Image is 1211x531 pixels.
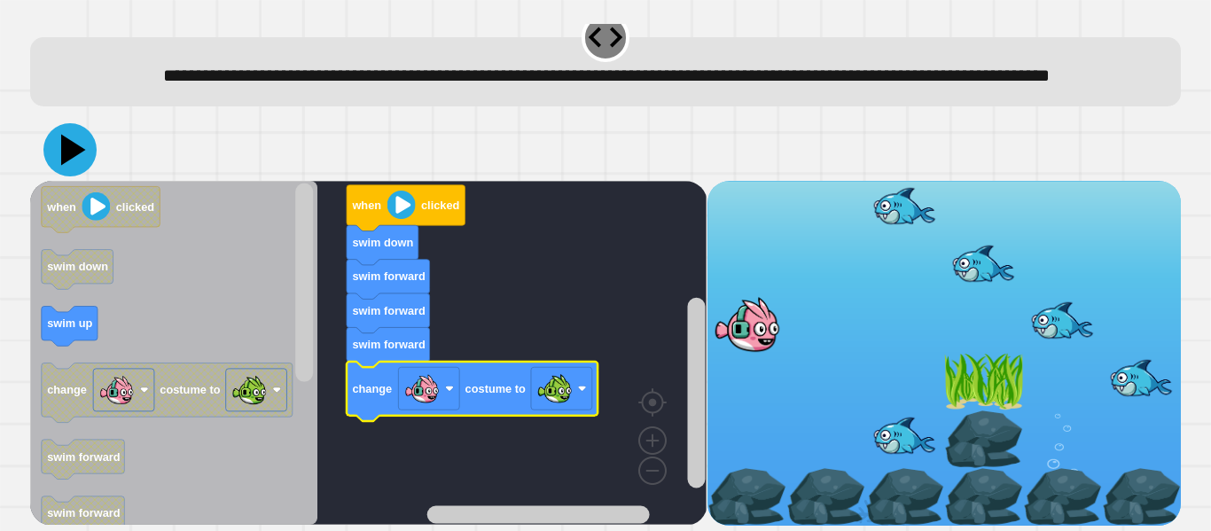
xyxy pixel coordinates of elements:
text: change [353,382,393,395]
text: costume to [160,384,221,397]
text: costume to [465,382,526,395]
text: change [47,384,87,397]
text: swim forward [353,304,426,317]
text: swim forward [353,269,426,283]
text: swim down [353,236,414,249]
text: clicked [116,200,154,214]
text: when [352,199,382,212]
text: swim forward [47,450,121,464]
text: when [46,200,76,214]
text: swim forward [353,338,426,351]
text: clicked [421,199,459,212]
text: swim down [47,260,108,273]
text: swim up [47,316,92,330]
text: swim forward [47,507,121,520]
div: Blockly Workspace [30,181,707,525]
